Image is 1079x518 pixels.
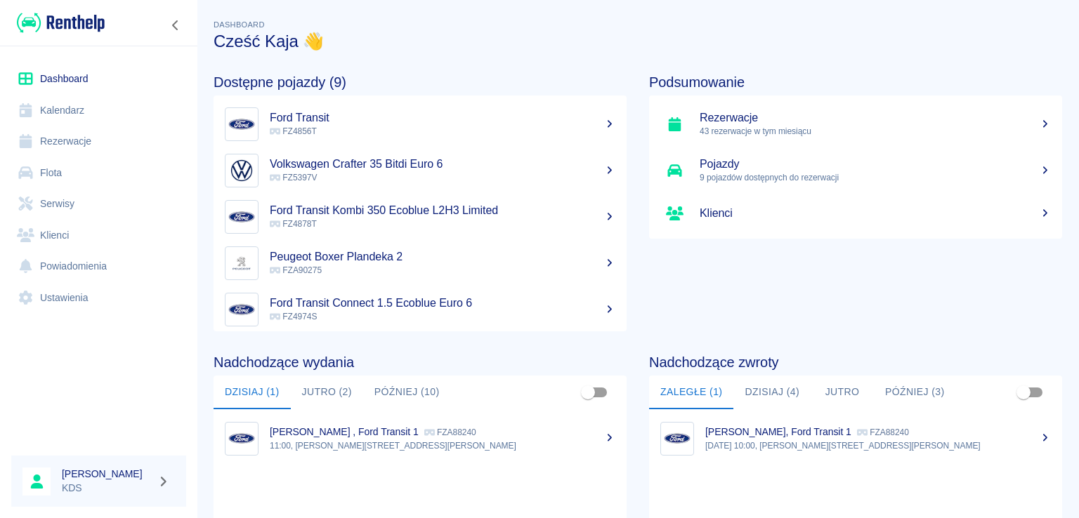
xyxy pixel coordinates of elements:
[11,188,186,220] a: Serwisy
[649,376,733,409] button: Zaległe (1)
[424,427,476,437] p: FZA88240
[214,376,291,409] button: Dzisiaj (1)
[11,282,186,314] a: Ustawienia
[649,354,1062,371] h4: Nadchodzące zwroty
[270,439,615,452] p: 11:00, [PERSON_NAME][STREET_ADDRESS][PERSON_NAME]
[700,125,1051,138] p: 43 rezerwacje w tym miesiącu
[228,296,255,323] img: Image
[363,376,451,409] button: Później (10)
[270,219,317,229] span: FZ4878T
[270,250,615,264] h5: Peugeot Boxer Plandeka 2
[11,11,105,34] a: Renthelp logo
[270,265,322,275] span: FZA90275
[700,171,1051,184] p: 9 pojazdów dostępnych do rezerwacji
[228,204,255,230] img: Image
[214,354,627,371] h4: Nadchodzące wydania
[228,425,255,452] img: Image
[270,426,419,437] p: [PERSON_NAME] , Ford Transit 1
[291,376,363,409] button: Jutro (2)
[700,157,1051,171] h5: Pojazdy
[165,16,186,34] button: Zwiń nawigację
[11,126,186,157] a: Rezerwacje
[214,194,627,240] a: ImageFord Transit Kombi 350 Ecoblue L2H3 Limited FZ4878T
[214,20,265,29] span: Dashboard
[575,379,601,406] span: Pokaż przypisane tylko do mnie
[664,425,691,452] img: Image
[270,173,317,182] span: FZ5397V
[214,286,627,333] a: ImageFord Transit Connect 1.5 Ecoblue Euro 6 FZ4974S
[270,296,615,310] h5: Ford Transit Connect 1.5 Ecoblue Euro 6
[649,101,1062,147] a: Rezerwacje43 rezerwacje w tym miesiącu
[700,206,1051,220] h5: Klienci
[214,74,627,91] h4: Dostępne pojazdy (9)
[214,32,1062,51] h3: Cześć Kaja 👋
[649,415,1062,462] a: Image[PERSON_NAME], Ford Transit 1 FZA88240[DATE] 10:00, [PERSON_NAME][STREET_ADDRESS][PERSON_NAME]
[649,194,1062,233] a: Klienci
[11,95,186,126] a: Kalendarz
[1010,379,1037,406] span: Pokaż przypisane tylko do mnie
[270,157,615,171] h5: Volkswagen Crafter 35 Bitdi Euro 6
[214,101,627,147] a: ImageFord Transit FZ4856T
[700,111,1051,125] h5: Rezerwacje
[705,426,851,437] p: [PERSON_NAME], Ford Transit 1
[17,11,105,34] img: Renthelp logo
[270,111,615,125] h5: Ford Transit
[228,111,255,138] img: Image
[214,147,627,194] a: ImageVolkswagen Crafter 35 Bitdi Euro 6 FZ5397V
[874,376,956,409] button: Później (3)
[11,251,186,282] a: Powiadomienia
[649,74,1062,91] h4: Podsumowanie
[62,467,152,481] h6: [PERSON_NAME]
[270,312,317,321] span: FZ4974S
[11,157,186,189] a: Flota
[270,126,317,136] span: FZ4856T
[228,250,255,277] img: Image
[11,63,186,95] a: Dashboard
[649,147,1062,194] a: Pojazdy9 pojazdów dostępnych do rezerwacji
[214,415,627,462] a: Image[PERSON_NAME] , Ford Transit 1 FZA8824011:00, [PERSON_NAME][STREET_ADDRESS][PERSON_NAME]
[11,220,186,251] a: Klienci
[62,481,152,496] p: KDS
[270,204,615,218] h5: Ford Transit Kombi 350 Ecoblue L2H3 Limited
[705,439,1051,452] p: [DATE] 10:00, [PERSON_NAME][STREET_ADDRESS][PERSON_NAME]
[214,240,627,286] a: ImagePeugeot Boxer Plandeka 2 FZA90275
[811,376,874,409] button: Jutro
[228,157,255,184] img: Image
[733,376,811,409] button: Dzisiaj (4)
[857,427,909,437] p: FZA88240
